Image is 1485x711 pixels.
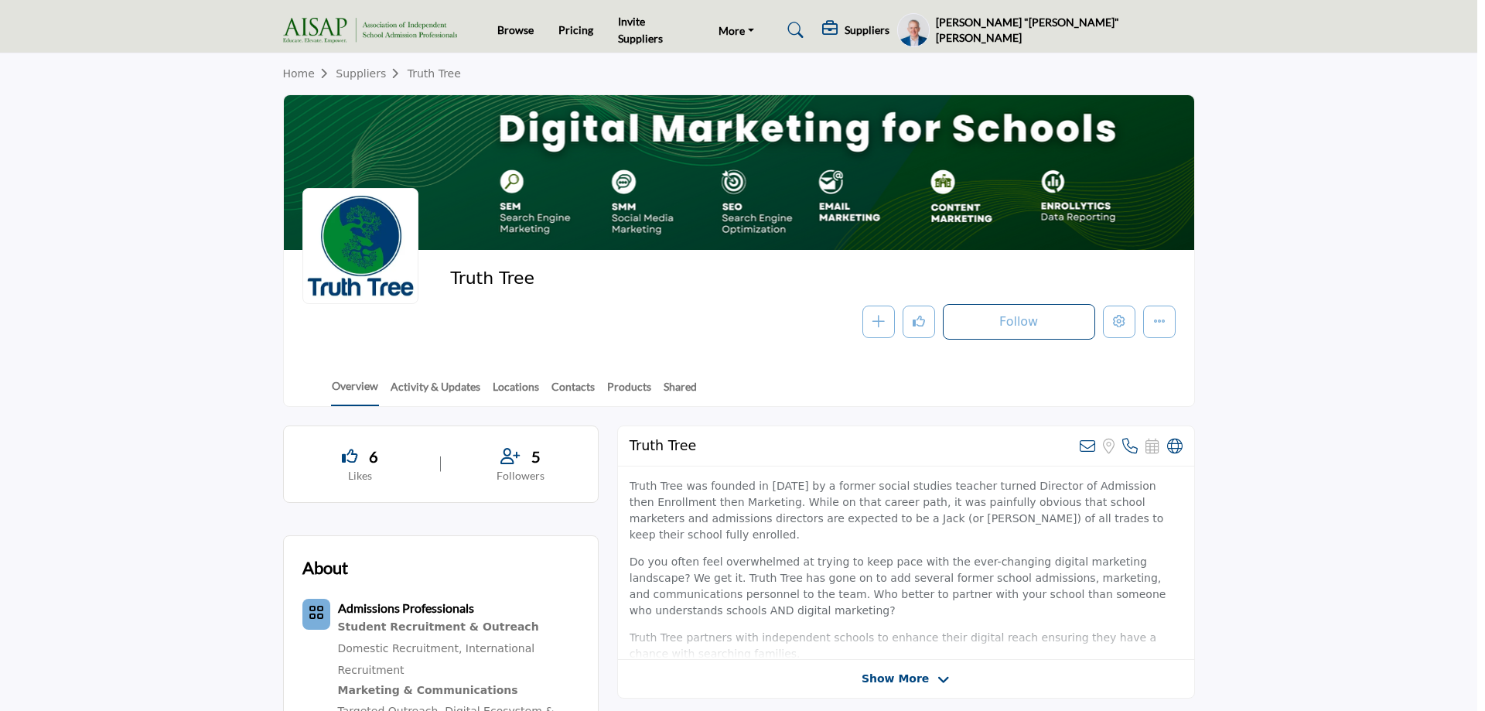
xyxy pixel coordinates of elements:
a: Truth Tree [408,67,461,80]
a: Suppliers [336,67,407,80]
img: site Logo [283,18,465,43]
h2: Truth Tree [630,438,696,454]
div: Suppliers [822,21,889,39]
a: Pricing [558,23,593,36]
span: 5 [531,445,541,468]
a: Shared [663,378,698,405]
span: 6 [369,445,378,468]
p: Truth Tree was founded in [DATE] by a former social studies teacher turned Director of Admission ... [630,478,1183,543]
a: More [708,19,765,41]
a: International Recruitment [338,642,535,676]
a: Browse [497,23,534,36]
a: Invite Suppliers [618,15,663,45]
a: Domestic Recruitment, [338,642,463,655]
p: Likes [302,468,419,484]
h5: Suppliers [845,23,889,37]
button: More details [1143,306,1176,338]
p: Do you often feel overwhelmed at trying to keep pace with the ever-changing digital marketing lan... [630,554,1183,619]
p: Truth Tree partners with independent schools to enhance their digital reach ensuring they have a ... [630,630,1183,662]
button: Like [903,306,935,338]
a: Search [773,18,814,43]
a: Contacts [551,378,596,405]
button: Edit company [1103,306,1135,338]
p: Followers [463,468,579,484]
div: Cutting-edge software solutions designed to streamline educational processes and enhance learning. [338,681,579,701]
button: Follow [943,304,1095,340]
div: Expert financial management and support tailored to the specific needs of educational institutions. [338,617,579,638]
span: Show More [862,671,929,687]
button: Show hide supplier dropdown [897,13,930,47]
a: Products [606,378,652,405]
a: Home [283,67,336,80]
h2: Truth Tree [450,268,876,289]
b: Admissions Professionals [338,600,474,615]
a: Activity & Updates [390,378,481,405]
a: Marketing & Communications [338,681,579,701]
a: Locations [492,378,540,405]
h5: [PERSON_NAME] "[PERSON_NAME]" [PERSON_NAME] [936,15,1194,45]
a: Student Recruitment & Outreach [338,617,579,638]
a: Admissions Professionals [338,603,474,615]
h2: About [302,555,348,580]
button: Category Icon [302,599,330,630]
a: Overview [331,378,379,406]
